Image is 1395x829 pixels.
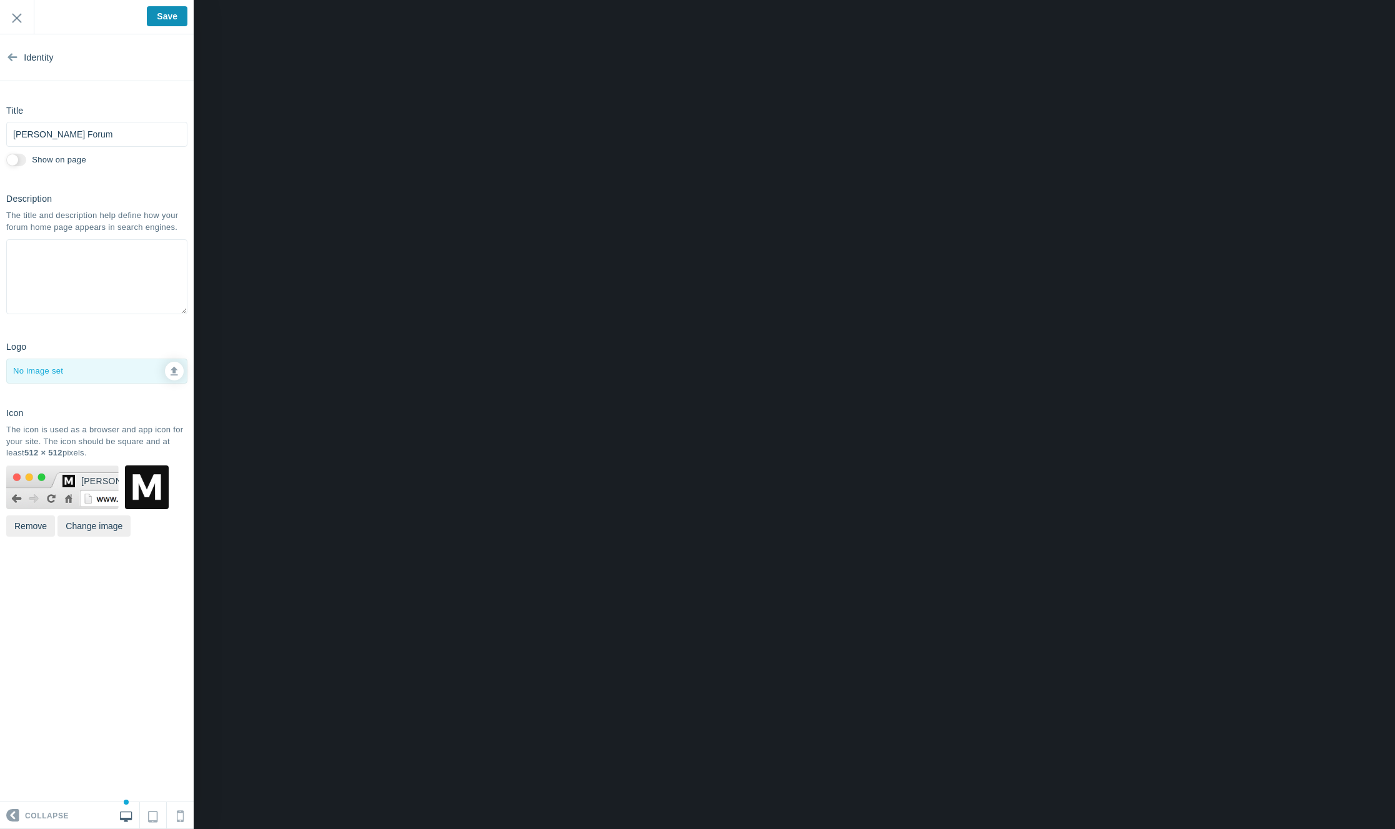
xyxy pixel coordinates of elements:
[125,465,169,509] img: cropped-WebsiteFavicon-192x192.png
[24,448,62,457] b: 512 × 512
[24,34,54,81] span: Identity
[6,409,24,418] h6: Icon
[6,154,26,166] input: Display the title on the body of the page
[6,106,23,116] h6: Title
[32,154,86,166] label: Display the title on the body of the page
[6,515,55,537] button: Remove
[6,342,26,352] h6: Logo
[6,210,187,233] div: The title and description help define how your forum home page appears in search engines.
[6,239,187,314] textarea: Join the Healing Hearts Community at [PERSON_NAME] - Self-Help For The Broken Hearted. Share your...
[6,465,119,510] img: fevicon-bg.png
[6,424,187,459] div: The icon is used as a browser and app icon for your site. The icon should be square and at least ...
[57,515,131,537] button: Change image
[6,194,52,204] h6: Description
[62,475,75,487] img: cropped-WebsiteFavicon-192x192.png
[25,803,69,829] span: Collapse
[81,475,119,487] span: [PERSON_NAME] Forum
[147,6,187,26] input: Save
